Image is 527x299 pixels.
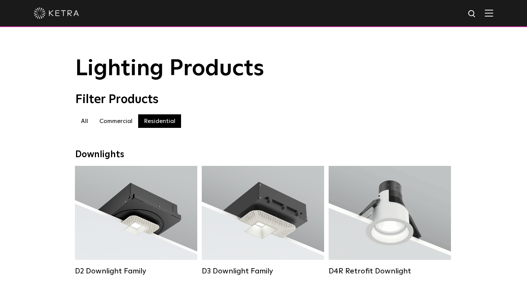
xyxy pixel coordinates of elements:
label: All [75,114,94,128]
a: D3 Downlight Family Lumen Output:700 / 900 / 1100Colors:White / Black / Silver / Bronze / Paintab... [202,166,324,277]
img: ketra-logo-2019-white [34,8,79,19]
span: Lighting Products [75,58,264,80]
a: D4R Retrofit Downlight Lumen Output:800Colors:White / BlackBeam Angles:15° / 25° / 40° / 60°Watta... [329,166,451,277]
div: D2 Downlight Family [75,267,197,276]
div: Downlights [75,149,452,160]
div: Filter Products [75,93,452,107]
div: D4R Retrofit Downlight [329,267,451,276]
img: search icon [468,9,477,19]
a: D2 Downlight Family Lumen Output:1200Colors:White / Black / Gloss Black / Silver / Bronze / Silve... [75,166,197,277]
label: Residential [138,114,181,128]
div: D3 Downlight Family [202,267,324,276]
label: Commercial [94,114,138,128]
img: Hamburger%20Nav.svg [485,9,493,17]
